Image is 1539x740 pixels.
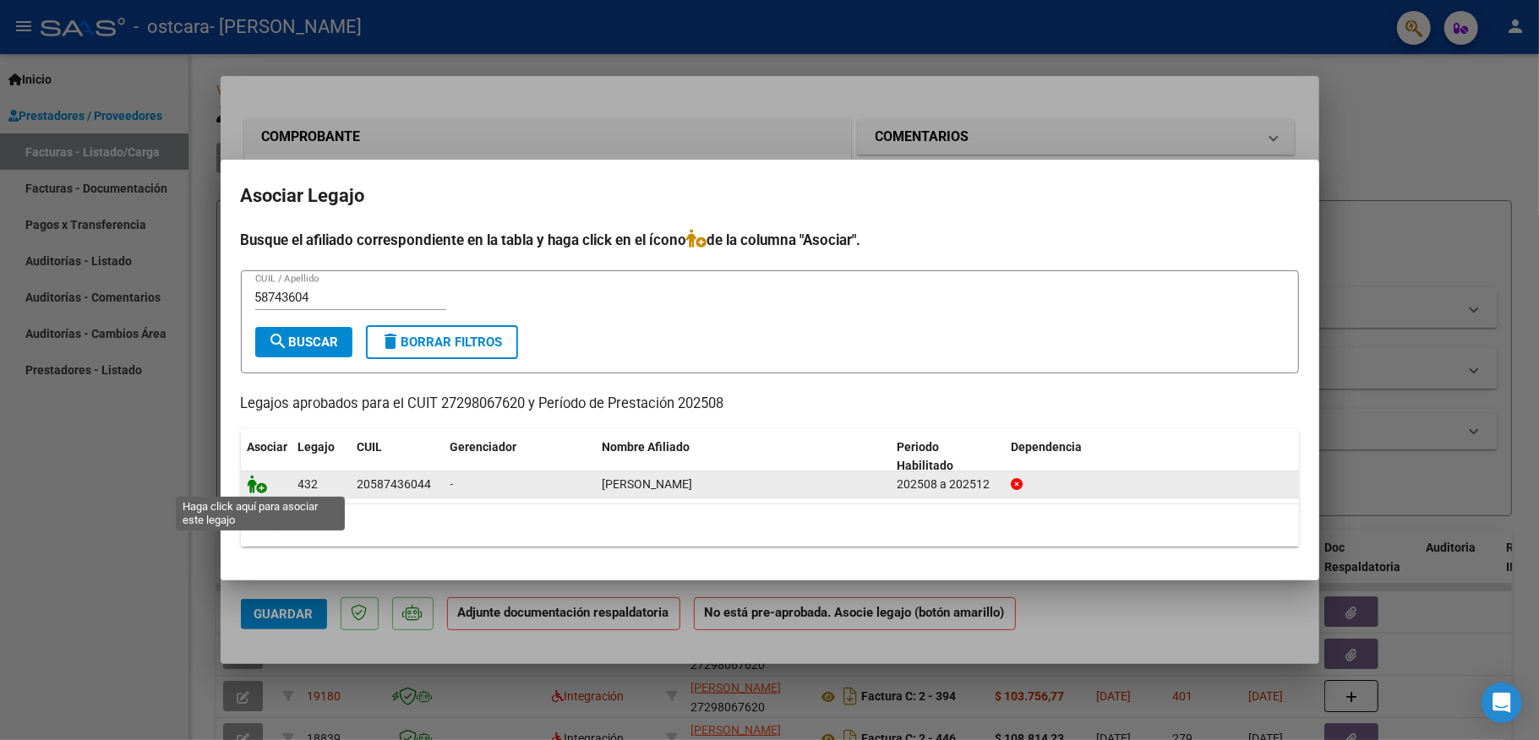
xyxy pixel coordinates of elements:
[241,229,1299,251] h4: Busque el afiliado correspondiente en la tabla y haga click en el ícono de la columna "Asociar".
[351,429,444,485] datatable-header-cell: CUIL
[897,475,997,494] div: 202508 a 202512
[298,477,319,491] span: 432
[1004,429,1299,485] datatable-header-cell: Dependencia
[292,429,351,485] datatable-header-cell: Legajo
[248,440,288,454] span: Asociar
[596,429,891,485] datatable-header-cell: Nombre Afiliado
[450,477,454,491] span: -
[241,394,1299,415] p: Legajos aprobados para el CUIT 27298067620 y Período de Prestación 202508
[890,429,1004,485] datatable-header-cell: Periodo Habilitado
[381,335,503,350] span: Borrar Filtros
[241,504,1299,547] div: 1 registros
[241,180,1299,212] h2: Asociar Legajo
[450,440,517,454] span: Gerenciador
[298,440,336,454] span: Legajo
[444,429,596,485] datatable-header-cell: Gerenciador
[269,331,289,351] mat-icon: search
[366,325,518,359] button: Borrar Filtros
[603,440,690,454] span: Nombre Afiliado
[269,335,339,350] span: Buscar
[381,331,401,351] mat-icon: delete
[1011,440,1082,454] span: Dependencia
[897,440,953,473] span: Periodo Habilitado
[241,429,292,485] datatable-header-cell: Asociar
[1482,683,1522,723] div: Open Intercom Messenger
[255,327,352,357] button: Buscar
[603,477,693,491] span: MATTEI CONTRERAS IGNACIO
[357,475,432,494] div: 20587436044
[357,440,383,454] span: CUIL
